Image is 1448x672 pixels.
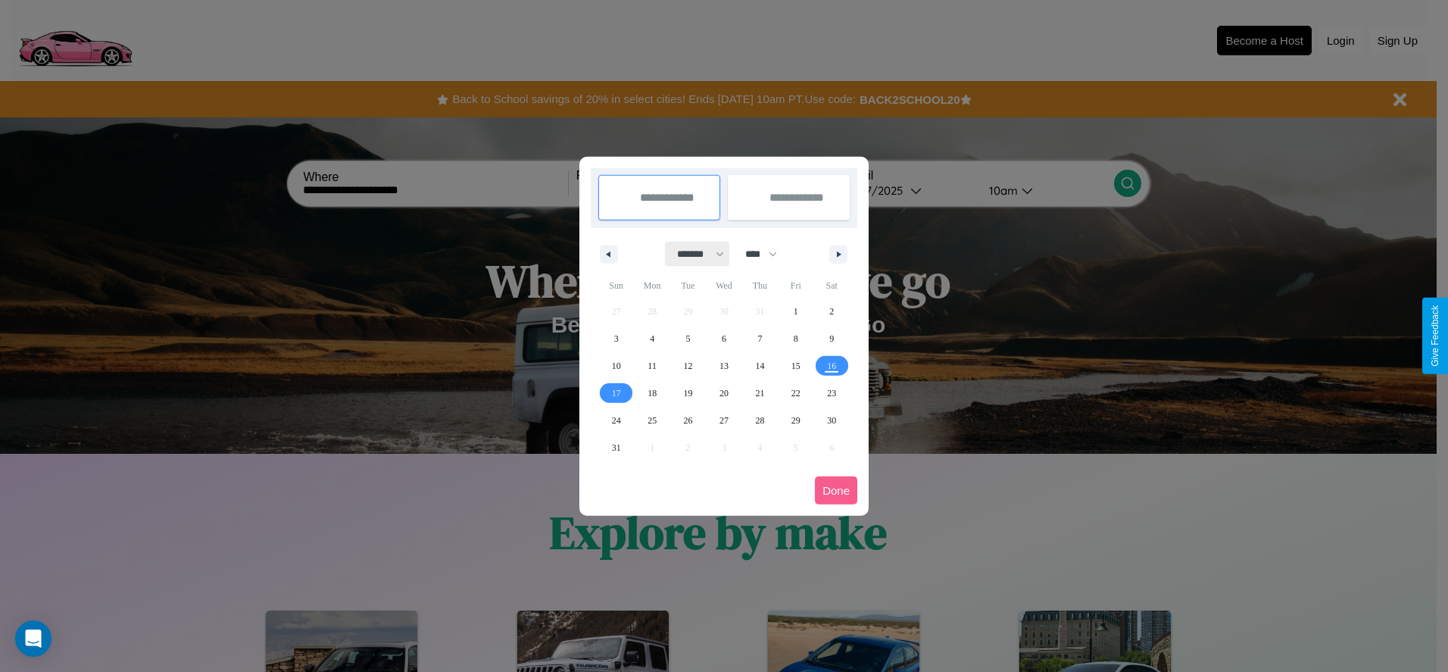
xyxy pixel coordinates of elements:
span: 25 [648,407,657,434]
button: 13 [706,352,741,380]
button: 10 [598,352,634,380]
button: 1 [778,298,813,325]
button: 20 [706,380,741,407]
span: 14 [755,352,764,380]
span: 8 [794,325,798,352]
button: 19 [670,380,706,407]
button: 24 [598,407,634,434]
button: 8 [778,325,813,352]
button: 18 [634,380,669,407]
button: 30 [814,407,850,434]
button: 2 [814,298,850,325]
span: Tue [670,273,706,298]
button: 5 [670,325,706,352]
button: 4 [634,325,669,352]
button: 7 [742,325,778,352]
span: 24 [612,407,621,434]
button: 11 [634,352,669,380]
button: 29 [778,407,813,434]
span: 15 [791,352,800,380]
span: 16 [827,352,836,380]
button: 9 [814,325,850,352]
span: 3 [614,325,619,352]
span: 12 [684,352,693,380]
button: 25 [634,407,669,434]
span: 17 [612,380,621,407]
span: Mon [634,273,669,298]
div: Open Intercom Messenger [15,620,51,657]
span: Sun [598,273,634,298]
span: 26 [684,407,693,434]
button: 16 [814,352,850,380]
span: 29 [791,407,800,434]
span: 2 [829,298,834,325]
button: 21 [742,380,778,407]
button: 27 [706,407,741,434]
button: 17 [598,380,634,407]
button: Done [815,477,857,505]
span: 31 [612,434,621,461]
button: 12 [670,352,706,380]
span: 1 [794,298,798,325]
div: Give Feedback [1430,305,1440,367]
span: 23 [827,380,836,407]
span: 7 [757,325,762,352]
span: 30 [827,407,836,434]
span: 21 [755,380,764,407]
button: 3 [598,325,634,352]
span: 4 [650,325,654,352]
span: 6 [722,325,726,352]
button: 22 [778,380,813,407]
span: Wed [706,273,741,298]
span: 27 [719,407,729,434]
button: 26 [670,407,706,434]
button: 23 [814,380,850,407]
span: 5 [686,325,691,352]
button: 15 [778,352,813,380]
span: Sat [814,273,850,298]
span: 13 [719,352,729,380]
span: Thu [742,273,778,298]
span: 28 [755,407,764,434]
span: 22 [791,380,800,407]
span: 11 [648,352,657,380]
button: 28 [742,407,778,434]
span: 9 [829,325,834,352]
span: 18 [648,380,657,407]
button: 14 [742,352,778,380]
span: 20 [719,380,729,407]
span: Fri [778,273,813,298]
button: 31 [598,434,634,461]
button: 6 [706,325,741,352]
span: 19 [684,380,693,407]
span: 10 [612,352,621,380]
